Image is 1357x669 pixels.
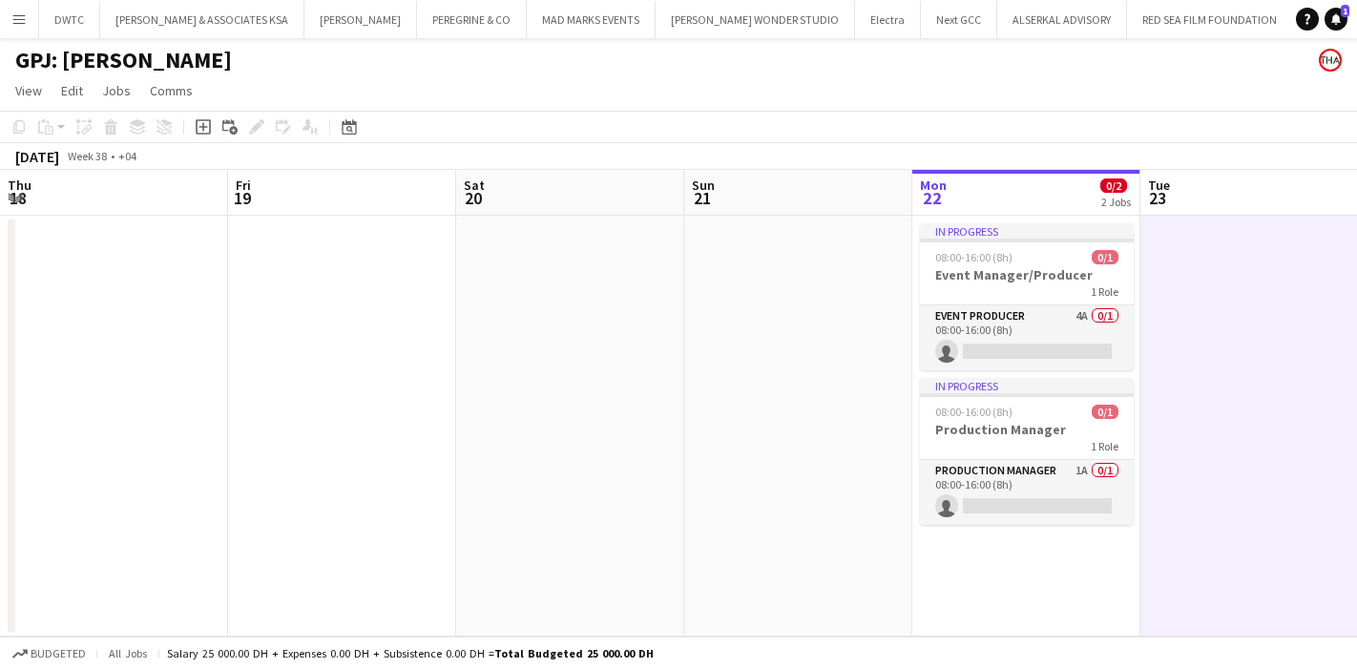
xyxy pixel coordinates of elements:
[920,223,1134,370] app-job-card: In progress08:00-16:00 (8h)0/1Event Manager/Producer1 RoleEvent Producer4A0/108:00-16:00 (8h)
[920,305,1134,370] app-card-role: Event Producer4A0/108:00-16:00 (8h)
[63,149,111,163] span: Week 38
[464,177,485,194] span: Sat
[94,78,138,103] a: Jobs
[920,266,1134,283] h3: Event Manager/Producer
[53,78,91,103] a: Edit
[150,82,193,99] span: Comms
[920,177,947,194] span: Mon
[15,46,232,74] h1: GPJ: [PERSON_NAME]
[935,250,1013,264] span: 08:00-16:00 (8h)
[10,643,89,664] button: Budgeted
[8,78,50,103] a: View
[461,187,485,209] span: 20
[656,1,855,38] button: [PERSON_NAME] WONDER STUDIO
[997,1,1127,38] button: ALSERKAL ADVISORY
[15,147,59,166] div: [DATE]
[39,1,100,38] button: DWTC
[61,82,83,99] span: Edit
[1319,49,1342,72] app-user-avatar: Enas Ahmed
[8,177,31,194] span: Thu
[1127,1,1293,38] button: RED SEA FILM FOUNDATION
[494,646,654,660] span: Total Budgeted 25 000.00 DH
[921,1,997,38] button: Next GCC
[1092,405,1118,419] span: 0/1
[920,223,1134,239] div: In progress
[855,1,921,38] button: Electra
[15,82,42,99] span: View
[920,460,1134,525] app-card-role: Production Manager1A0/108:00-16:00 (8h)
[689,187,715,209] span: 21
[1148,177,1170,194] span: Tue
[1341,5,1349,17] span: 1
[1091,439,1118,453] span: 1 Role
[105,646,151,660] span: All jobs
[935,405,1013,419] span: 08:00-16:00 (8h)
[142,78,200,103] a: Comms
[100,1,304,38] button: [PERSON_NAME] & ASSOCIATES KSA
[167,646,654,660] div: Salary 25 000.00 DH + Expenses 0.00 DH + Subsistence 0.00 DH =
[1100,178,1127,193] span: 0/2
[692,177,715,194] span: Sun
[1145,187,1170,209] span: 23
[920,378,1134,525] app-job-card: In progress08:00-16:00 (8h)0/1Production Manager1 RoleProduction Manager1A0/108:00-16:00 (8h)
[1101,195,1131,209] div: 2 Jobs
[233,187,251,209] span: 19
[102,82,131,99] span: Jobs
[1092,250,1118,264] span: 0/1
[118,149,136,163] div: +04
[920,421,1134,438] h3: Production Manager
[1325,8,1347,31] a: 1
[417,1,527,38] button: PEREGRINE & CO
[5,187,31,209] span: 18
[236,177,251,194] span: Fri
[917,187,947,209] span: 22
[920,378,1134,393] div: In progress
[304,1,417,38] button: [PERSON_NAME]
[527,1,656,38] button: MAD MARKS EVENTS
[31,647,86,660] span: Budgeted
[1091,284,1118,299] span: 1 Role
